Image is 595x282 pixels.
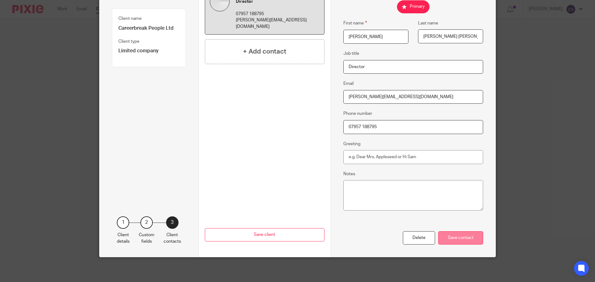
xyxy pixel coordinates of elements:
[343,150,483,164] input: e.g. Dear Mrs. Appleseed or Hi Sam
[118,38,139,45] label: Client type
[343,50,359,57] label: Job title
[140,216,153,229] div: 2
[117,216,129,229] div: 1
[343,111,372,117] label: Phone number
[343,20,367,27] label: First name
[205,228,324,241] button: Save client
[118,25,179,32] p: Careerbreak People Ltd
[166,216,178,229] div: 3
[343,80,354,87] label: Email
[418,20,438,26] label: Last name
[403,231,435,245] div: Delete
[236,17,320,30] p: [PERSON_NAME][EMAIL_ADDRESS][DOMAIN_NAME]
[243,47,286,56] h4: + Add contact
[343,171,355,177] label: Notes
[118,15,142,22] label: Client name
[118,48,179,54] p: Limited company
[236,11,320,17] p: 07957 188795
[117,232,130,245] p: Client details
[164,232,181,245] p: Client contacts
[438,231,483,245] div: Save contact
[343,141,360,147] label: Greeting
[139,232,154,245] p: Custom fields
